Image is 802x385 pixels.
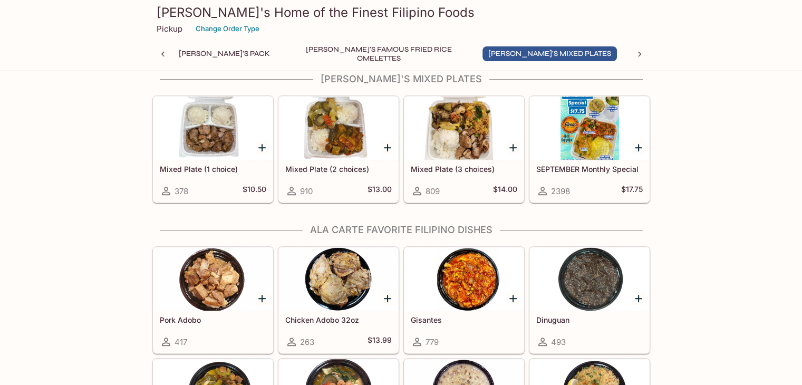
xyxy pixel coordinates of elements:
[153,247,273,311] div: Pork Adobo
[152,73,650,85] h4: [PERSON_NAME]'s Mixed Plates
[632,141,645,154] button: Add SEPTEMBER Monthly Special
[632,292,645,305] button: Add Dinuguan
[404,97,524,160] div: Mixed Plate (3 choices)
[368,335,392,348] h5: $13.99
[529,247,650,353] a: Dinuguan493
[551,186,570,196] span: 2398
[482,46,617,61] button: [PERSON_NAME]'s Mixed Plates
[530,247,649,311] div: Dinuguan
[278,247,399,353] a: Chicken Adobo 32oz263$13.99
[278,96,399,203] a: Mixed Plate (2 choices)910$13.00
[536,165,643,174] h5: SEPTEMBER Monthly Special
[160,165,266,174] h5: Mixed Plate (1 choice)
[300,186,313,196] span: 910
[507,141,520,154] button: Add Mixed Plate (3 choices)
[153,96,273,203] a: Mixed Plate (1 choice)378$10.50
[411,315,517,324] h5: Gisantes
[404,247,524,311] div: Gisantes
[530,97,649,160] div: SEPTEMBER Monthly Special
[279,247,398,311] div: Chicken Adobo 32oz
[160,315,266,324] h5: Pork Adobo
[152,224,650,236] h4: Ala Carte Favorite Filipino Dishes
[621,185,643,197] h5: $17.75
[300,337,314,347] span: 263
[256,292,269,305] button: Add Pork Adobo
[411,165,517,174] h5: Mixed Plate (3 choices)
[153,247,273,353] a: Pork Adobo417
[381,141,394,154] button: Add Mixed Plate (2 choices)
[243,185,266,197] h5: $10.50
[404,247,524,353] a: Gisantes779
[157,24,182,34] p: Pickup
[279,97,398,160] div: Mixed Plate (2 choices)
[285,165,392,174] h5: Mixed Plate (2 choices)
[426,186,440,196] span: 809
[381,292,394,305] button: Add Chicken Adobo 32oz
[153,97,273,160] div: Mixed Plate (1 choice)
[175,337,187,347] span: 417
[529,96,650,203] a: SEPTEMBER Monthly Special2398$17.75
[551,337,566,347] span: 493
[173,46,276,61] button: [PERSON_NAME]'s Pack
[404,96,524,203] a: Mixed Plate (3 choices)809$14.00
[256,141,269,154] button: Add Mixed Plate (1 choice)
[175,186,188,196] span: 378
[507,292,520,305] button: Add Gisantes
[426,337,439,347] span: 779
[191,21,264,37] button: Change Order Type
[493,185,517,197] h5: $14.00
[284,46,474,61] button: [PERSON_NAME]'s Famous Fried Rice Omelettes
[157,4,646,21] h3: [PERSON_NAME]'s Home of the Finest Filipino Foods
[536,315,643,324] h5: Dinuguan
[368,185,392,197] h5: $13.00
[625,46,775,61] button: Ala Carte Favorite Filipino Dishes
[285,315,392,324] h5: Chicken Adobo 32oz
